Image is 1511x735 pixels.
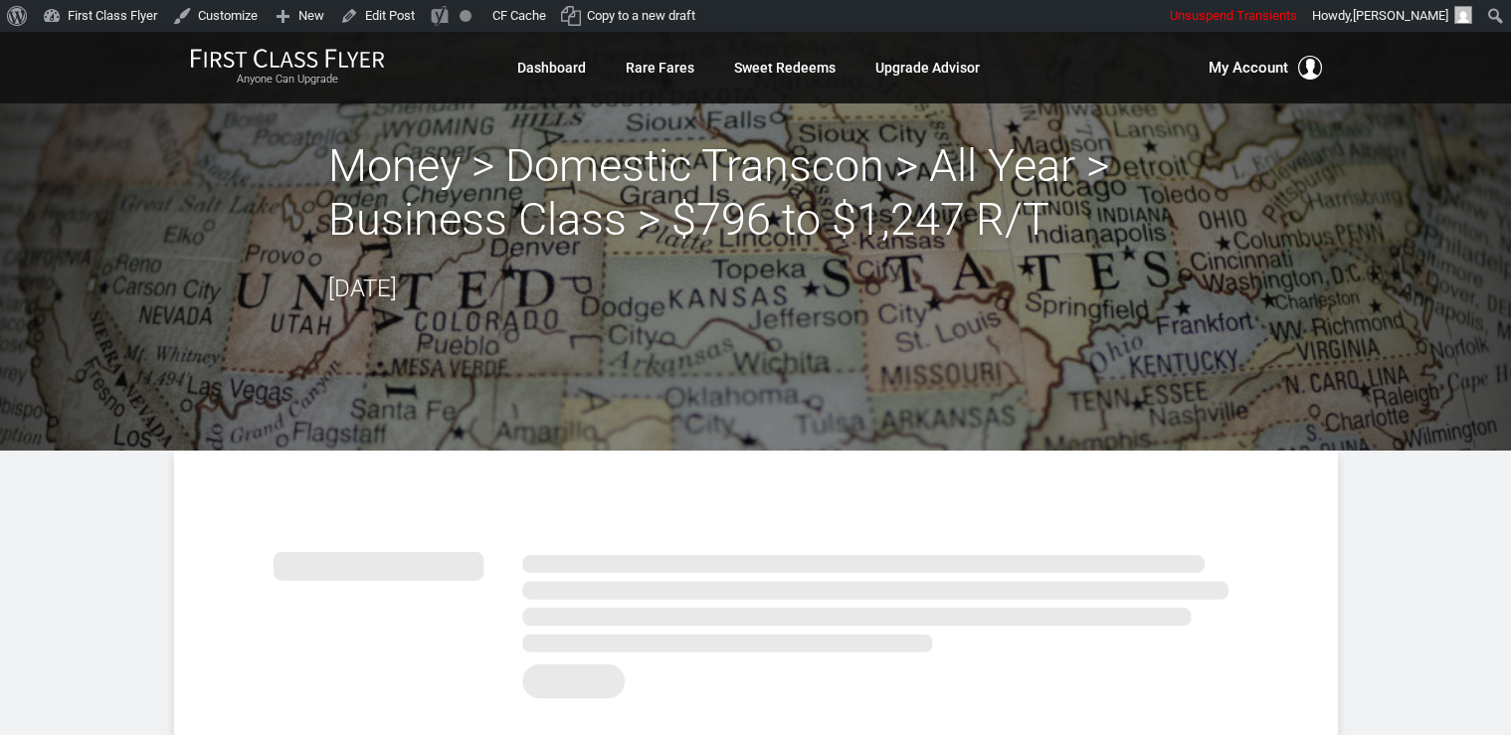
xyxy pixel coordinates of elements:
[190,73,385,87] small: Anyone Can Upgrade
[190,48,385,69] img: First Class Flyer
[734,50,836,86] a: Sweet Redeems
[517,50,586,86] a: Dashboard
[1353,8,1448,23] span: [PERSON_NAME]
[328,275,397,302] time: [DATE]
[1170,8,1297,23] span: Unsuspend Transients
[274,530,1238,710] img: summary.svg
[190,48,385,88] a: First Class FlyerAnyone Can Upgrade
[1209,56,1322,80] button: My Account
[1209,56,1288,80] span: My Account
[626,50,694,86] a: Rare Fares
[328,139,1184,247] h2: Money > Domestic Transcon > All Year > Business Class > $796 to $1,247 R/T
[875,50,980,86] a: Upgrade Advisor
